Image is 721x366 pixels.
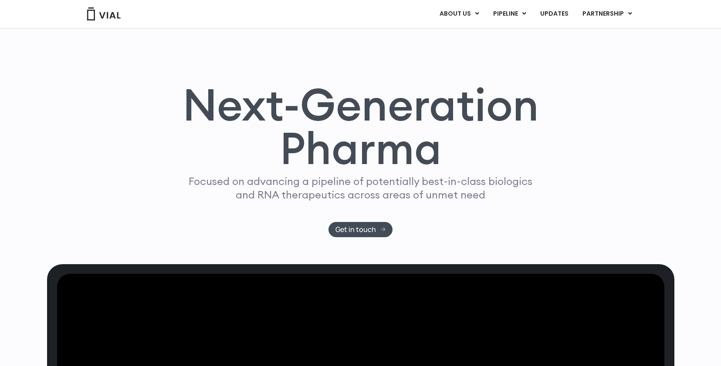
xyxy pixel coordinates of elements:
[185,175,536,201] p: Focused on advancing a pipeline of potentially best-in-class biologics and RNA therapeutics acros...
[328,222,393,237] a: Get in touch
[86,7,121,20] img: Vial Logo
[575,7,639,21] a: PARTNERSHIPMenu Toggle
[533,7,575,21] a: UPDATES
[486,7,533,21] a: PIPELINEMenu Toggle
[172,83,549,171] h1: Next-Generation Pharma
[335,226,376,233] span: Get in touch
[433,7,486,21] a: ABOUT USMenu Toggle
